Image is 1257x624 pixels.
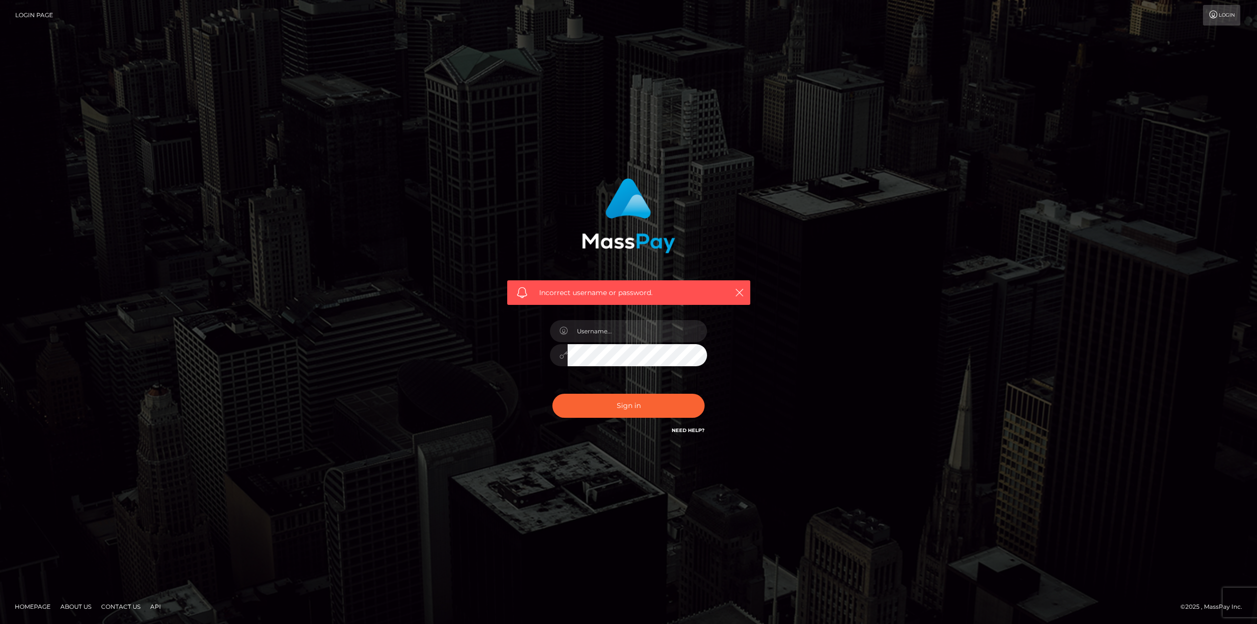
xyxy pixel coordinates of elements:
[539,288,718,298] span: Incorrect username or password.
[15,5,53,26] a: Login Page
[11,599,55,614] a: Homepage
[56,599,95,614] a: About Us
[552,394,705,418] button: Sign in
[146,599,165,614] a: API
[568,320,707,342] input: Username...
[672,427,705,434] a: Need Help?
[582,178,675,253] img: MassPay Login
[1180,601,1250,612] div: © 2025 , MassPay Inc.
[1203,5,1240,26] a: Login
[97,599,144,614] a: Contact Us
